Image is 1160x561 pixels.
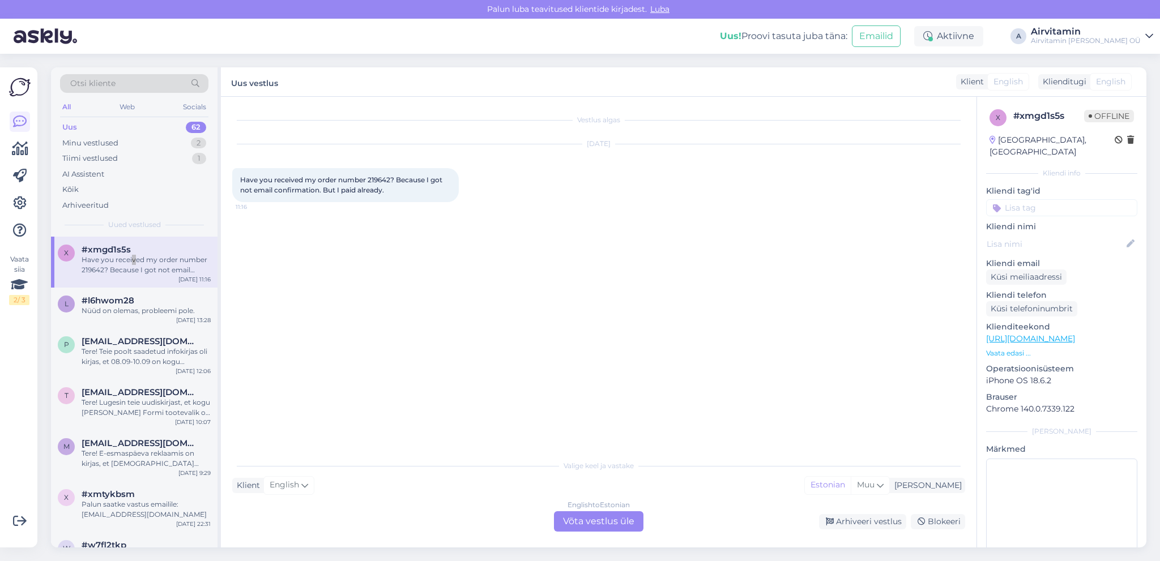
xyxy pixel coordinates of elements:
[986,333,1075,344] a: [URL][DOMAIN_NAME]
[986,403,1137,415] p: Chrome 140.0.7339.122
[852,25,901,47] button: Emailid
[568,500,630,510] div: English to Estonian
[232,139,965,149] div: [DATE]
[987,238,1124,250] input: Lisa nimi
[990,134,1115,158] div: [GEOGRAPHIC_DATA], [GEOGRAPHIC_DATA]
[232,115,965,125] div: Vestlus algas
[82,306,211,316] div: Nüüd on olemas, probleemi pole.
[65,391,69,400] span: t
[554,511,643,532] div: Võta vestlus üle
[64,493,69,502] span: x
[986,258,1137,269] p: Kliendi email
[64,249,69,257] span: x
[9,295,29,305] div: 2 / 3
[996,113,1000,122] span: x
[1038,76,1086,88] div: Klienditugi
[117,100,137,114] div: Web
[986,185,1137,197] p: Kliendi tag'id
[62,169,104,180] div: AI Assistent
[176,520,211,528] div: [DATE] 22:31
[62,153,118,164] div: Tiimi vestlused
[720,29,847,43] div: Proovi tasuta juba täna:
[986,363,1137,375] p: Operatsioonisüsteem
[178,469,211,477] div: [DATE] 9:29
[986,321,1137,333] p: Klienditeekond
[82,499,211,520] div: Palun saatke vastus emailile: [EMAIL_ADDRESS][DOMAIN_NAME]
[240,175,444,194] span: Have you received my order number 219642? Because I got not email confirmation. But I paid already.
[914,26,983,46] div: Aktiivne
[1031,36,1141,45] div: Airvitamin [PERSON_NAME] OÜ
[1013,109,1084,123] div: # xmgd1s5s
[986,199,1137,216] input: Lisa tag
[82,296,134,306] span: #l6hwom28
[986,301,1077,316] div: Küsi telefoninumbrit
[108,220,161,230] span: Uued vestlused
[1084,110,1134,122] span: Offline
[63,442,70,451] span: m
[82,387,199,397] span: triin.nuut@gmail.com
[60,100,73,114] div: All
[62,138,118,149] div: Minu vestlused
[986,375,1137,387] p: iPhone OS 18.6.2
[986,391,1137,403] p: Brauser
[82,255,211,275] div: Have you received my order number 219642? Because I got not email confirmation. But I paid already.
[176,316,211,324] div: [DATE] 13:28
[65,299,69,308] span: l
[9,76,31,98] img: Askly Logo
[647,4,673,14] span: Luba
[70,78,116,89] span: Otsi kliente
[986,168,1137,178] div: Kliendi info
[986,443,1137,455] p: Märkmed
[236,203,278,211] span: 11:16
[82,489,135,499] span: #xmtykbsm
[956,76,984,88] div: Klient
[993,76,1023,88] span: English
[231,74,278,89] label: Uus vestlus
[232,461,965,471] div: Valige keel ja vastake
[986,269,1067,285] div: Küsi meiliaadressi
[805,477,851,494] div: Estonian
[270,479,299,491] span: English
[986,221,1137,233] p: Kliendi nimi
[62,122,77,133] div: Uus
[181,100,208,114] div: Socials
[1010,28,1026,44] div: A
[192,153,206,164] div: 1
[986,348,1137,358] p: Vaata edasi ...
[175,418,211,426] div: [DATE] 10:07
[82,245,131,255] span: #xmgd1s5s
[63,544,70,553] span: w
[890,479,962,491] div: [PERSON_NAME]
[986,289,1137,301] p: Kliendi telefon
[82,346,211,367] div: Tere! Teie poolt saadetud infokirjas oli kirjas, et 08.09-10.09 on kogu [PERSON_NAME] Formi toote...
[1031,27,1141,36] div: Airvitamin
[819,514,906,529] div: Arhiveeri vestlus
[986,426,1137,436] div: [PERSON_NAME]
[82,336,199,346] span: piret.kattai@gmail.com
[857,479,875,490] span: Muu
[82,438,199,448] span: merilin686@hotmail.com
[62,184,79,195] div: Kõik
[720,31,741,41] b: Uus!
[191,138,206,149] div: 2
[82,448,211,469] div: Tere! E-esmaspäeva reklaamis on kirjas, et [DEMOGRAPHIC_DATA] rakendub ka filtritele. Samas, [PER...
[82,540,126,550] span: #w7fl2tkp
[64,340,69,349] span: p
[9,254,29,305] div: Vaata siia
[82,397,211,418] div: Tere! Lugesin teie uudiskirjast, et kogu [PERSON_NAME] Formi tootevalik on 20% soodsamalt alates ...
[911,514,965,529] div: Blokeeri
[232,479,260,491] div: Klient
[1096,76,1125,88] span: English
[1031,27,1153,45] a: AirvitaminAirvitamin [PERSON_NAME] OÜ
[186,122,206,133] div: 62
[176,367,211,375] div: [DATE] 12:06
[62,200,109,211] div: Arhiveeritud
[178,275,211,284] div: [DATE] 11:16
